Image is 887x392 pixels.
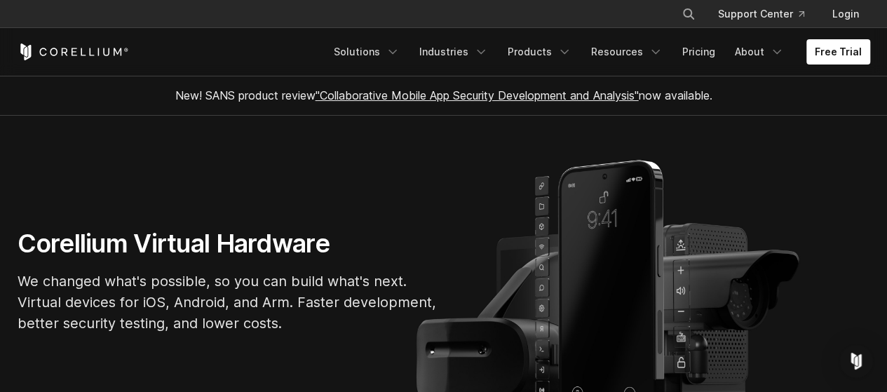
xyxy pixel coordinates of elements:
a: Industries [411,39,496,65]
a: Free Trial [806,39,870,65]
a: Solutions [325,39,408,65]
a: Login [821,1,870,27]
a: Pricing [674,39,724,65]
a: About [726,39,792,65]
h1: Corellium Virtual Hardware [18,228,438,259]
a: Resources [583,39,671,65]
div: Navigation Menu [325,39,870,65]
div: Navigation Menu [665,1,870,27]
span: New! SANS product review now available. [175,88,712,102]
button: Search [676,1,701,27]
a: Support Center [707,1,815,27]
a: Corellium Home [18,43,129,60]
p: We changed what's possible, so you can build what's next. Virtual devices for iOS, Android, and A... [18,271,438,334]
a: "Collaborative Mobile App Security Development and Analysis" [316,88,639,102]
a: Products [499,39,580,65]
div: Open Intercom Messenger [839,344,873,378]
